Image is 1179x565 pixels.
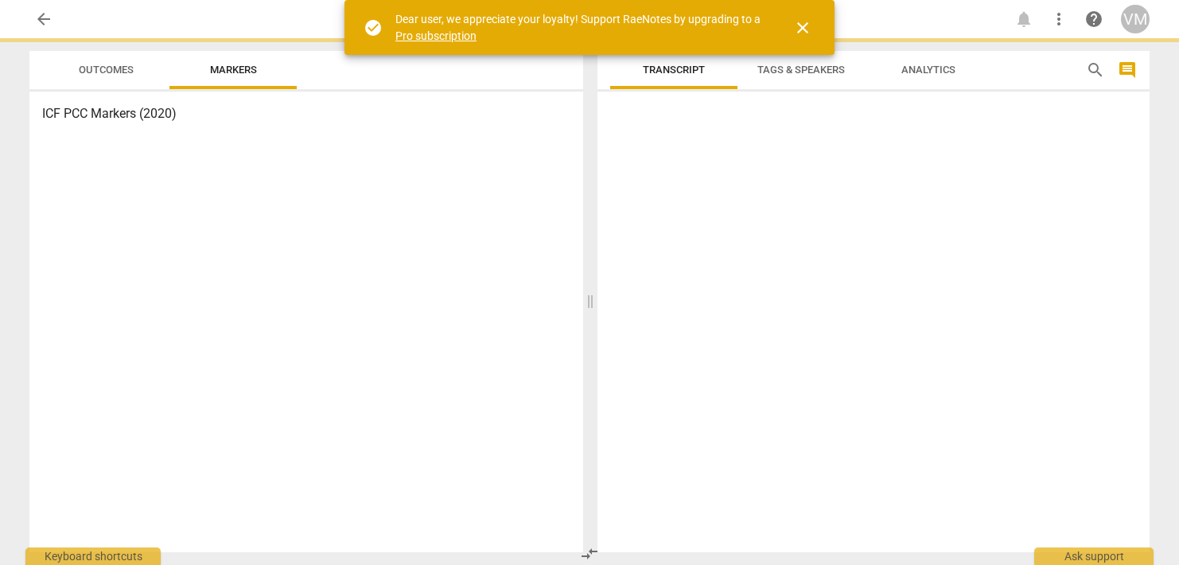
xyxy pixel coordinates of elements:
[79,64,134,76] span: Outcomes
[1084,10,1103,29] span: help
[901,64,955,76] span: Analytics
[784,9,822,47] button: Close
[364,18,383,37] span: check_circle
[395,29,477,42] a: Pro subscription
[25,547,161,565] div: Keyboard shortcuts
[34,10,53,29] span: arrow_back
[1121,5,1150,33] button: VM
[1086,60,1105,80] span: search
[395,11,765,44] div: Dear user, we appreciate your loyalty! Support RaeNotes by upgrading to a
[1115,57,1140,83] button: Show/Hide comments
[757,64,845,76] span: Tags & Speakers
[210,64,257,76] span: Markers
[643,64,705,76] span: Transcript
[1080,5,1108,33] a: Help
[580,544,599,563] span: compare_arrows
[42,104,570,123] h3: ICF PCC Markers (2020)
[1118,60,1137,80] span: comment
[793,18,812,37] span: close
[1034,547,1154,565] div: Ask support
[1049,10,1068,29] span: more_vert
[1083,57,1108,83] button: Search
